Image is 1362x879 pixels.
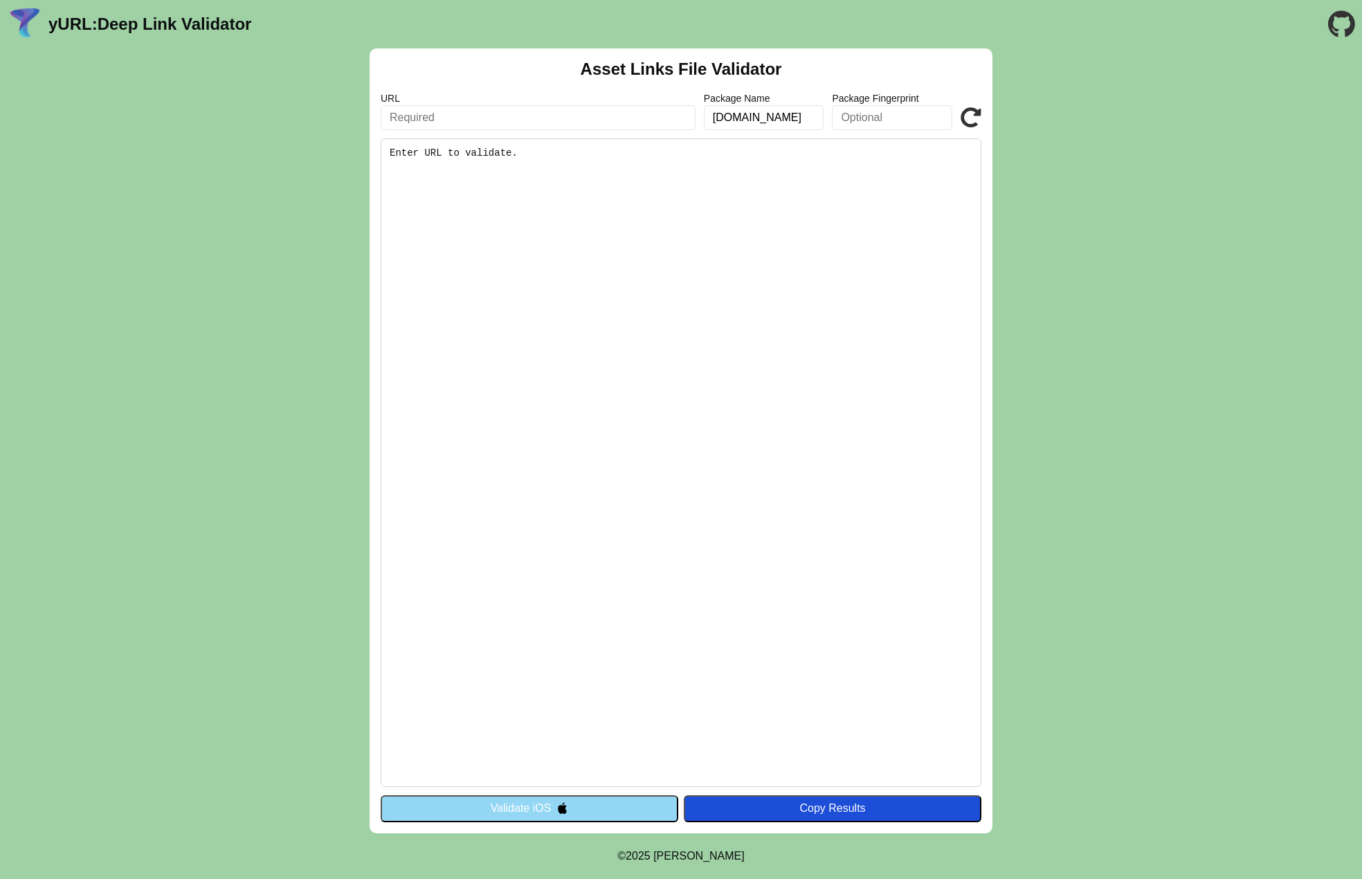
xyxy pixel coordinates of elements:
button: Copy Results [684,795,981,822]
label: Package Name [704,93,824,104]
a: yURL:Deep Link Validator [48,15,251,34]
img: appleIcon.svg [556,802,568,814]
footer: © [617,833,744,879]
input: Required [381,105,696,130]
input: Optional [704,105,824,130]
span: 2025 [626,850,651,862]
label: Package Fingerprint [832,93,952,104]
a: Michael Ibragimchayev's Personal Site [653,850,745,862]
label: URL [381,93,696,104]
div: Copy Results [691,802,974,815]
input: Optional [832,105,952,130]
h2: Asset Links File Validator [581,60,782,79]
img: yURL Logo [7,6,43,42]
button: Validate iOS [381,795,678,822]
pre: Enter URL to validate. [381,138,981,787]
